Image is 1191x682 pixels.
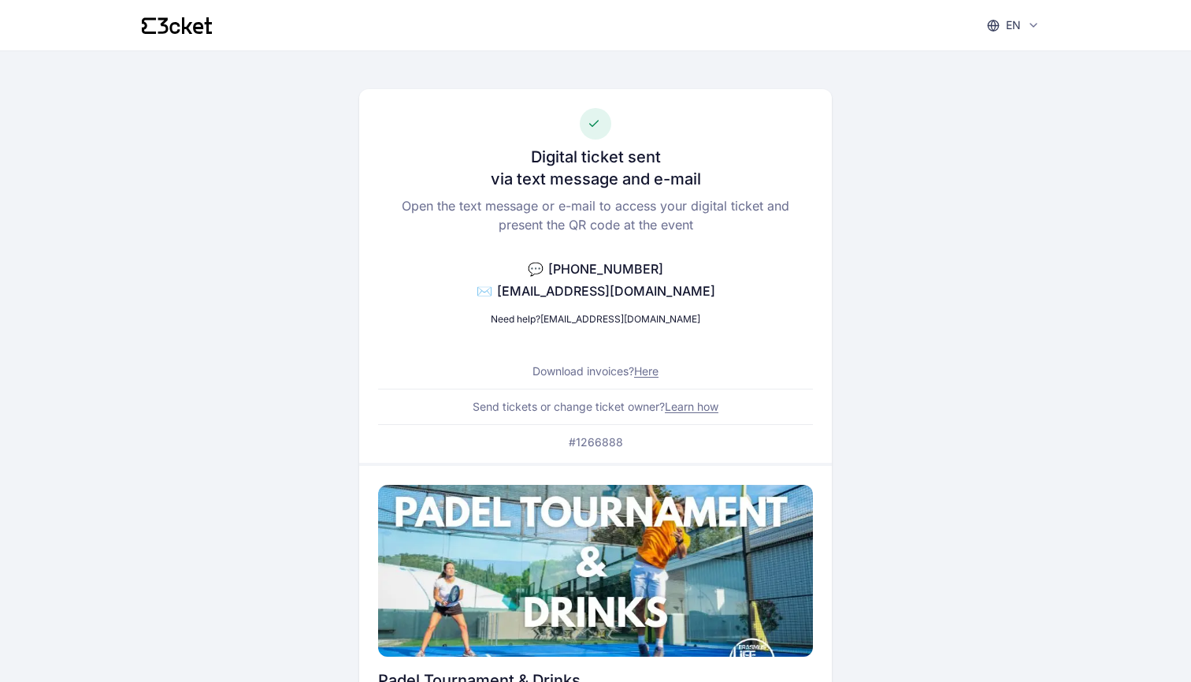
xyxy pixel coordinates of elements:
span: Need help? [491,313,540,325]
a: Here [634,364,659,378]
span: 💬 [528,261,544,277]
p: Download invoices? [532,363,659,379]
a: [EMAIL_ADDRESS][DOMAIN_NAME] [540,313,700,325]
span: ✉️ [477,283,492,299]
p: en [1006,17,1021,33]
span: [PHONE_NUMBER] [548,261,663,277]
span: [EMAIL_ADDRESS][DOMAIN_NAME] [497,283,715,299]
p: Open the text message or e-mail to access your digital ticket and present the QR code at the event [378,196,812,234]
h3: via text message and e-mail [491,168,701,190]
p: Send tickets or change ticket owner? [473,399,718,415]
p: #1266888 [569,434,623,450]
a: Learn how [665,400,718,413]
h3: Digital ticket sent [531,146,661,168]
